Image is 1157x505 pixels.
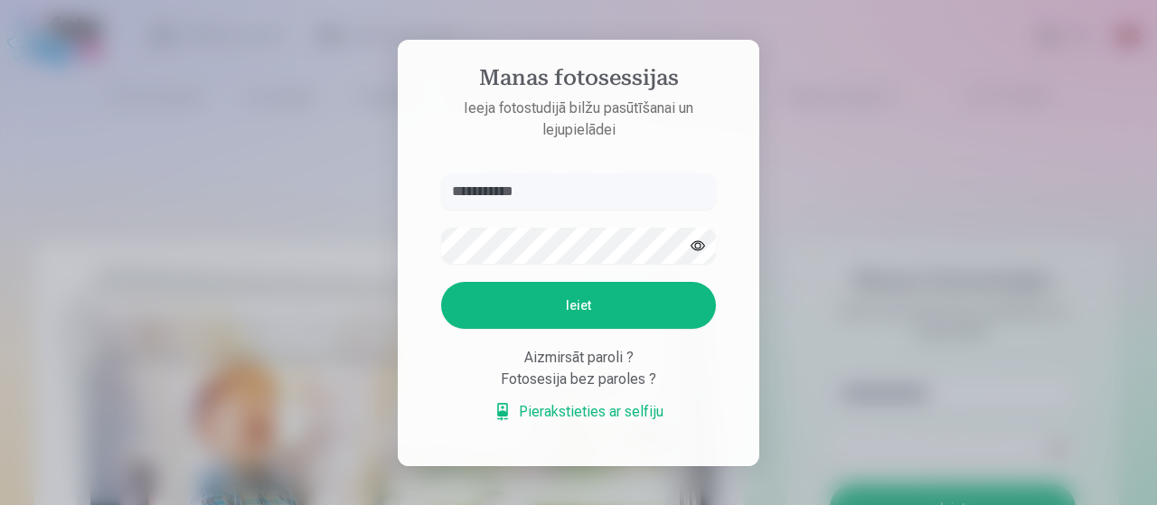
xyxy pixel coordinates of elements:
h4: Manas fotosessijas [423,65,734,98]
button: Ieiet [441,282,716,329]
div: Aizmirsāt paroli ? [441,347,716,369]
p: Ieeja fotostudijā bilžu pasūtīšanai un lejupielādei [423,98,734,141]
div: Fotosesija bez paroles ? [441,369,716,390]
a: Pierakstieties ar selfiju [494,401,663,423]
